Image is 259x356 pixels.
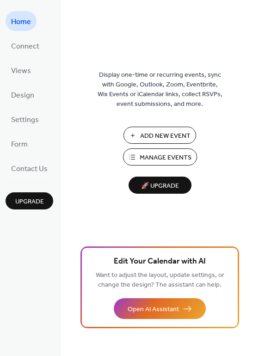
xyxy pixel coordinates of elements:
[6,36,45,55] a: Connect
[6,134,33,153] a: Form
[114,298,206,319] button: Open AI Assistant
[129,177,191,194] button: 🚀 Upgrade
[6,85,40,104] a: Design
[11,162,48,176] span: Contact Us
[6,60,37,80] a: Views
[11,15,31,29] span: Home
[96,269,224,291] span: Want to adjust the layout, update settings, or change the design? The assistant can help.
[11,137,28,152] span: Form
[123,148,197,166] button: Manage Events
[6,158,53,178] a: Contact Us
[11,64,31,78] span: Views
[114,255,206,268] span: Edit Your Calendar with AI
[11,88,34,103] span: Design
[98,70,222,109] span: Display one-time or recurring events, sync with Google, Outlook, Zoom, Eventbrite, Wix Events or ...
[6,11,37,31] a: Home
[134,180,186,192] span: 🚀 Upgrade
[6,192,53,209] button: Upgrade
[123,127,196,144] button: Add New Event
[140,153,191,163] span: Manage Events
[128,305,179,314] span: Open AI Assistant
[11,113,39,127] span: Settings
[140,131,191,141] span: Add New Event
[6,109,44,129] a: Settings
[11,39,39,54] span: Connect
[15,197,44,207] span: Upgrade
